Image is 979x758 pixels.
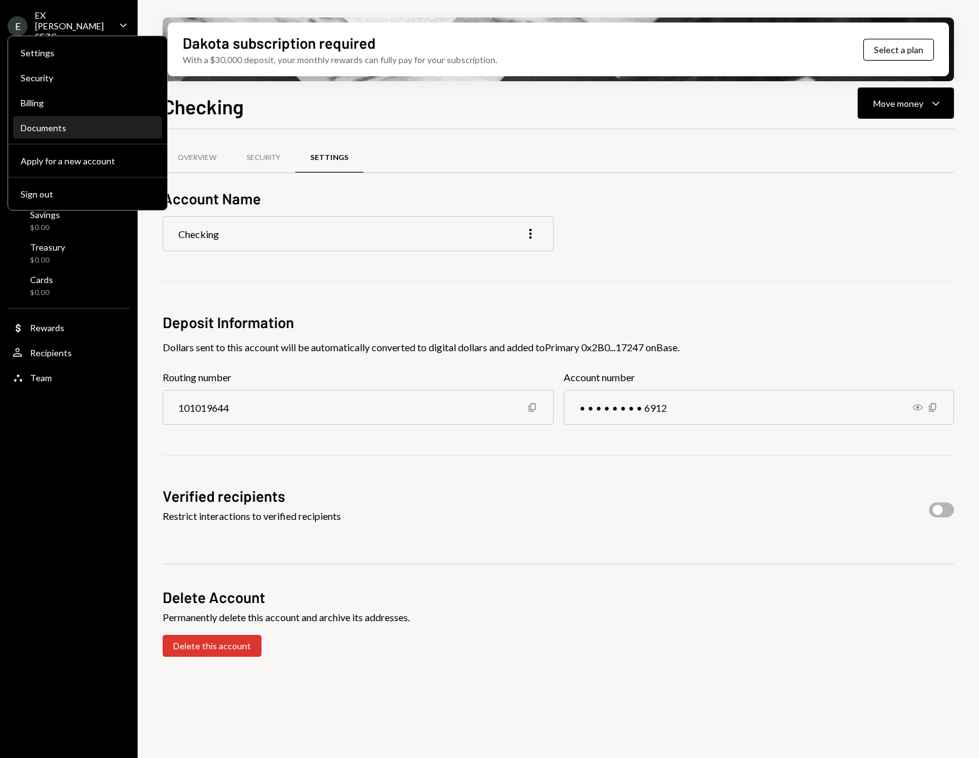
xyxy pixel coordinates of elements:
[30,347,72,358] div: Recipients
[178,152,216,163] div: Overview
[8,206,130,236] a: Savings$0.00
[163,635,261,657] button: Delete this account
[163,370,554,385] label: Routing number
[163,142,231,174] a: Overview
[13,183,162,206] button: Sign out
[183,32,375,53] div: Dakota subscription required
[858,87,954,119] button: Move money
[21,47,155,58] div: Settings
[163,610,954,625] div: Permanently delete this account and archive its addresses.
[564,390,955,425] div: • • • • • • • • 6912
[8,16,28,36] div: E
[13,116,162,139] a: Documents
[21,189,155,199] div: Sign out
[8,341,130,364] a: Recipients
[30,242,65,252] div: Treasury
[21,156,155,166] div: Apply for a new account
[246,152,280,163] div: Security
[564,370,955,385] label: Account number
[13,91,162,114] a: Billing
[873,97,923,110] div: Move money
[163,486,341,506] h2: Verified recipients
[8,366,130,389] a: Team
[13,41,162,64] a: Settings
[30,322,64,333] div: Rewards
[35,10,109,42] div: EX [PERSON_NAME] SEZC
[21,97,155,108] div: Billing
[863,39,934,61] button: Select a plan
[30,209,60,220] div: Savings
[8,316,130,339] a: Rewards
[13,66,162,89] a: Security
[163,587,954,607] h2: Delete Account
[8,238,130,268] a: Treasury$0.00
[183,53,497,66] div: With a $30,000 deposit, your monthly rewards can fully pay for your subscription.
[295,142,363,174] a: Settings
[30,287,53,298] div: $0.00
[178,228,219,240] div: Checking
[163,340,954,355] div: Dollars sent to this account will be automatically converted to digital dollars and added to Prim...
[163,94,244,119] h1: Checking
[163,188,954,209] h2: Account Name
[30,222,60,233] div: $0.00
[163,390,554,425] div: 101019644
[21,72,155,83] div: Security
[231,142,295,174] a: Security
[30,372,52,383] div: Team
[30,255,65,266] div: $0.00
[8,271,130,301] a: Cards$0.00
[310,152,348,163] div: Settings
[30,274,53,285] div: Cards
[163,509,341,524] div: Restrict interactions to verified recipients
[163,312,954,332] h2: Deposit Information
[21,122,155,133] div: Documents
[13,150,162,172] button: Apply for a new account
